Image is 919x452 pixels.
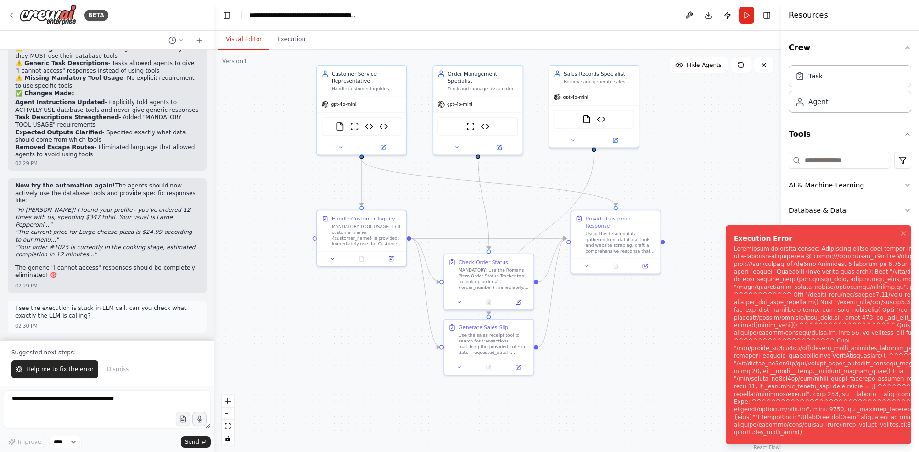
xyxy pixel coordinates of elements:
div: Crew [789,61,911,121]
div: Generate Sales SlipUse the sales receipt tool to search for transactions matching the provided cr... [443,319,534,375]
img: FileReadTool [336,122,344,131]
button: Send [181,436,211,448]
div: Retrieve and generate sales slips, receipts, and transaction records for Romans Pizza customers u... [564,78,634,84]
button: Open in side panel [362,143,403,152]
div: Order Management SpecialistTrack and manage pizza orders for Romans Pizza ([DOMAIN_NAME]), includ... [433,65,523,155]
div: Sales Records Specialist [564,70,634,77]
span: gpt-4o-mini [331,101,356,107]
div: Check Order Status [459,258,508,265]
button: Open in side panel [594,136,636,144]
button: No output available [473,363,504,372]
li: - The agents weren't being told they MUST use their database tools [15,45,199,60]
strong: ⚠️ Missing Mandatory Tool Usage [15,75,123,81]
button: toggle interactivity [222,432,234,445]
g: Edge from 8d0dbc6b-2752-40aa-98d7-d1e917b1bf8e to 3e832f4c-937d-4e82-9dc3-e24379ce3afd [411,235,439,351]
button: No output available [473,298,504,307]
p: The agents should now actively use the database tools and provide specific responses like: [15,182,199,205]
button: AI & Machine Learning [789,173,911,198]
div: Handle Customer InquiryMANDATORY TOOL USAGE: 1) If customer name {customer_name} is provided, imm... [316,210,407,267]
button: Visual Editor [218,30,269,50]
div: Customer Service Representative [332,70,402,84]
div: Generate Sales Slip [459,324,508,331]
img: ScrapeWebsiteTool [466,122,475,131]
img: Sales Receipt Tool [597,115,605,123]
button: Dismiss [102,360,134,378]
strong: Removed Escape Routes [15,144,94,151]
h4: Resources [789,10,828,21]
p: Suggested next steps: [11,349,203,356]
div: Agent [808,97,828,107]
g: Edge from 8d0dbc6b-2752-40aa-98d7-d1e917b1bf8e to 76b87050-e15e-4fea-9c9a-33c2e4723e29 [411,235,566,242]
g: Edge from 8d0dbc6b-2752-40aa-98d7-d1e917b1bf8e to b8ca8648-02c9-46a2-8a54-2a7dcde34792 [411,235,439,286]
button: zoom in [222,395,234,408]
img: Order Database Tool [365,122,373,131]
g: Edge from b8ca8648-02c9-46a2-8a54-2a7dcde34792 to 76b87050-e15e-4fea-9c9a-33c2e4723e29 [538,235,566,286]
button: zoom out [222,408,234,420]
p: I see the execution is stuck in LLM call, can you check what exactly the LLM is calling? [15,305,199,320]
g: Edge from d79b70ad-5d4d-46ab-a9b8-b8d4099e1622 to 76b87050-e15e-4fea-9c9a-33c2e4723e29 [358,159,619,206]
div: Track and manage pizza orders for Romans Pizza ([DOMAIN_NAME]), including order verification, sta... [448,86,518,92]
p: The generic "I cannot access" responses should be completely eliminated! 🎯 [15,265,199,279]
button: Hide Agents [670,57,728,73]
li: - No explicit requirement to use specific tools [15,75,199,89]
div: Provide Customer Response [585,215,656,229]
div: 02:30 PM [15,322,38,330]
button: Open in side panel [479,143,520,152]
div: BETA [84,10,108,21]
div: MANDATORY: Use the Romans Pizza Order Status Tracker tool to look up order #{order_number} immedi... [459,267,529,291]
button: Open in side panel [505,363,530,372]
span: Hide Agents [687,61,722,69]
button: Open in side panel [632,262,657,270]
span: Dismiss [107,365,129,373]
button: Improve [4,436,45,448]
div: Check Order StatusMANDATORY: Use the Romans Pizza Order Status Tracker tool to look up order #{or... [443,254,534,310]
button: No output available [347,254,377,263]
em: "Hi [PERSON_NAME]! I found your profile - you've ordered 12 times with us, spending $347 total. Y... [15,207,191,228]
div: 02:29 PM [15,282,38,289]
li: - Explicitly told agents to ACTIVELY USE database tools and never give generic responses [15,99,199,114]
button: Crew [789,34,911,61]
img: Logo [19,4,77,26]
g: Edge from 2727c4c2-7ab7-43ed-ae12-af91d82a583e to b8ca8648-02c9-46a2-8a54-2a7dcde34792 [474,152,493,250]
div: Use the sales receipt tool to search for transactions matching the provided criteria: date {reque... [459,332,529,356]
div: Handle Customer Inquiry [332,215,395,222]
div: 02:29 PM [15,160,38,167]
div: Database & Data [789,206,846,215]
span: gpt-4o-mini [563,94,588,100]
div: Using the detailed data gathered from database tools and website scraping, craft a comprehensive ... [585,231,656,254]
div: AI & Machine Learning [789,180,864,190]
li: - Tasks allowed agents to give "I cannot access" responses instead of using tools [15,60,199,75]
div: Order Management Specialist [448,70,518,84]
strong: ⚠️ Generic Task Descriptions [15,60,108,66]
button: Click to speak your automation idea [192,412,207,426]
div: React Flow controls [222,395,234,445]
span: Send [185,438,199,446]
button: Hide right sidebar [760,9,773,22]
div: Sales Records SpecialistRetrieve and generate sales slips, receipts, and transaction records for ... [549,65,639,148]
button: Open in side panel [379,254,403,263]
button: Execution [269,30,313,50]
button: Start a new chat [191,34,207,46]
nav: breadcrumb [249,11,357,20]
button: No output available [600,262,631,270]
div: Customer Service RepresentativeHandle customer inquiries about Romans Pizza ([DOMAIN_NAME]) order... [316,65,407,155]
strong: Expected Outputs Clarified [15,129,102,136]
li: - Added "MANDATORY TOOL USAGE" requirements [15,114,199,129]
strong: Task Descriptions Strengthened [15,114,119,121]
strong: ✅ Changes Made: [15,90,74,97]
g: Edge from 3e832f4c-937d-4e82-9dc3-e24379ce3afd to 76b87050-e15e-4fea-9c9a-33c2e4723e29 [538,235,566,351]
button: Upload files [176,412,190,426]
div: Task [808,71,823,81]
div: MANDATORY TOOL USAGE: 1) If customer name {customer_name} is provided, immediately use the Custom... [332,224,402,247]
img: Romans Pizza Order Status Tracker [481,122,489,131]
button: Switch to previous chat [165,34,188,46]
li: - Specified exactly what data should come from which tools [15,129,199,144]
span: gpt-4o-mini [447,101,472,107]
em: "Your order #1025 is currently in the cooking stage, estimated completion in 12 minutes..." [15,244,195,258]
button: Hide left sidebar [220,9,234,22]
img: ScrapeWebsiteTool [350,122,359,131]
button: Database & Data [789,198,911,223]
div: Tools [789,148,911,332]
button: fit view [222,420,234,432]
button: Help me to fix the error [11,360,98,378]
